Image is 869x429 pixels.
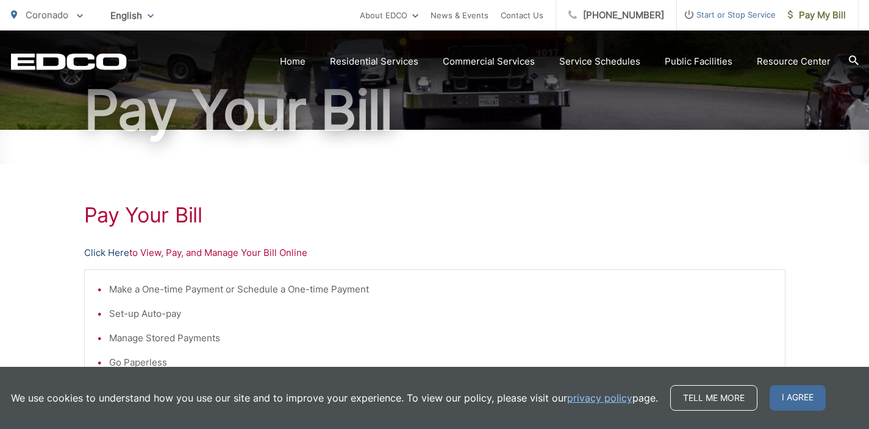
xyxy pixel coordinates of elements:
a: privacy policy [567,391,632,405]
li: Manage Stored Payments [109,331,773,346]
p: to View, Pay, and Manage Your Bill Online [84,246,785,260]
a: Residential Services [330,54,418,69]
a: Service Schedules [559,54,640,69]
a: Public Facilities [665,54,732,69]
a: Tell me more [670,385,757,411]
a: Home [280,54,306,69]
span: Coronado [26,9,68,21]
li: Go Paperless [109,355,773,370]
h1: Pay Your Bill [11,80,859,141]
a: Commercial Services [443,54,535,69]
a: News & Events [431,8,488,23]
span: Pay My Bill [788,8,846,23]
p: We use cookies to understand how you use our site and to improve your experience. To view our pol... [11,391,658,405]
a: EDCD logo. Return to the homepage. [11,53,127,70]
a: Resource Center [757,54,831,69]
a: Click Here [84,246,129,260]
a: About EDCO [360,8,418,23]
li: Set-up Auto-pay [109,307,773,321]
span: I agree [770,385,826,411]
a: Contact Us [501,8,543,23]
span: English [101,5,163,26]
h1: Pay Your Bill [84,203,785,227]
li: Make a One-time Payment or Schedule a One-time Payment [109,282,773,297]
